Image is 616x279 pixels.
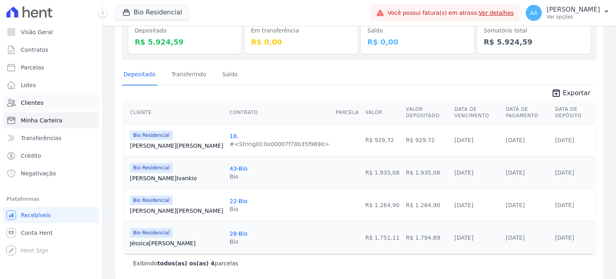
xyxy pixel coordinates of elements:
a: 18. [230,133,239,139]
span: AA [530,10,538,16]
a: 22-Bio [230,198,247,204]
th: Valor Depositado [403,101,451,124]
th: Data de Vencimento [451,101,503,124]
a: [DATE] [506,234,525,241]
a: 43-Bio [230,165,247,172]
a: Negativação [3,165,99,181]
th: Data de Pagamento [503,101,552,124]
a: Ver detalhes [479,10,514,16]
p: Exibindo parcelas [133,259,238,267]
th: Parcela [332,101,362,124]
a: [DATE] [454,169,473,176]
span: Contratos [21,46,48,54]
dt: Em transferência [251,26,351,35]
span: Exportar [563,88,590,98]
a: [PERSON_NAME]Ivankio [130,174,223,182]
a: unarchive Exportar [545,88,597,100]
dd: R$ 0,00 [367,37,468,47]
a: Recebíveis [3,207,99,223]
a: [DATE] [555,202,574,208]
a: [PERSON_NAME][PERSON_NAME] [130,142,223,150]
div: #<StringIO:0x00007f78b35f9690> [230,140,329,148]
td: R$ 1.935,08 [362,156,403,189]
span: Bio Residencial [130,163,173,173]
td: R$ 1.751,11 [362,221,403,254]
span: Bio Residencial [130,196,173,205]
a: [DATE] [454,202,473,208]
a: Transferências [3,130,99,146]
td: R$ 1.794,89 [403,221,451,254]
a: [DATE] [555,137,574,143]
dt: Somatório total [484,26,584,35]
span: Negativação [21,169,56,177]
span: Bio Residencial [130,130,173,140]
b: todos(as) os(as) 4 [157,260,215,267]
a: Parcelas [3,59,99,75]
td: R$ 1.264,90 [362,189,403,221]
dt: Saldo [367,26,468,35]
p: [PERSON_NAME] [547,6,600,14]
dd: R$ 0,00 [251,37,351,47]
span: Parcelas [21,63,44,71]
a: [DATE] [506,137,525,143]
div: Bio [230,173,247,181]
th: Data de Depósito [552,101,595,124]
a: [DATE] [506,202,525,208]
span: Recebíveis [21,211,51,219]
a: Depositado [122,65,157,86]
a: Visão Geral [3,24,99,40]
a: Conta Hent [3,225,99,241]
a: [DATE] [454,137,473,143]
p: Ver opções [547,14,600,20]
td: R$ 1.264,90 [403,189,451,221]
span: Clientes [21,99,43,107]
a: [DATE] [454,234,473,241]
button: AA [PERSON_NAME] Ver opções [519,2,616,24]
a: Lotes [3,77,99,93]
td: R$ 1.935,08 [403,156,451,189]
button: Bio Residencial [115,5,189,20]
a: Saldo [221,65,239,86]
span: Bio Residencial [130,228,173,238]
span: Minha Carteira [21,116,62,124]
div: Bio [230,205,247,213]
a: Transferindo [170,65,208,86]
a: 28-Bio [230,230,247,237]
a: Crédito [3,148,99,164]
a: [PERSON_NAME][PERSON_NAME] [130,207,223,215]
a: Minha Carteira [3,112,99,128]
th: Valor [362,101,403,124]
th: Contrato [227,101,332,124]
td: R$ 929,72 [362,124,403,156]
span: Lotes [21,81,36,89]
span: Conta Hent [21,229,53,237]
a: [DATE] [506,169,525,176]
dd: R$ 5.924,59 [135,37,235,47]
span: Crédito [21,152,41,160]
i: unarchive [551,88,561,98]
td: R$ 929,72 [403,124,451,156]
span: Você possui fatura(s) em atraso. [387,9,514,17]
a: Contratos [3,42,99,58]
a: [DATE] [555,234,574,241]
a: [DATE] [555,169,574,176]
a: Clientes [3,95,99,111]
dt: Depositado [135,26,235,35]
div: Bio [230,238,247,246]
span: Transferências [21,134,61,142]
div: Plataformas [6,194,96,204]
span: Visão Geral [21,28,53,36]
dd: R$ 5.924,59 [484,37,584,47]
th: Cliente [124,101,227,124]
a: Jéssica[PERSON_NAME] [130,239,223,247]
